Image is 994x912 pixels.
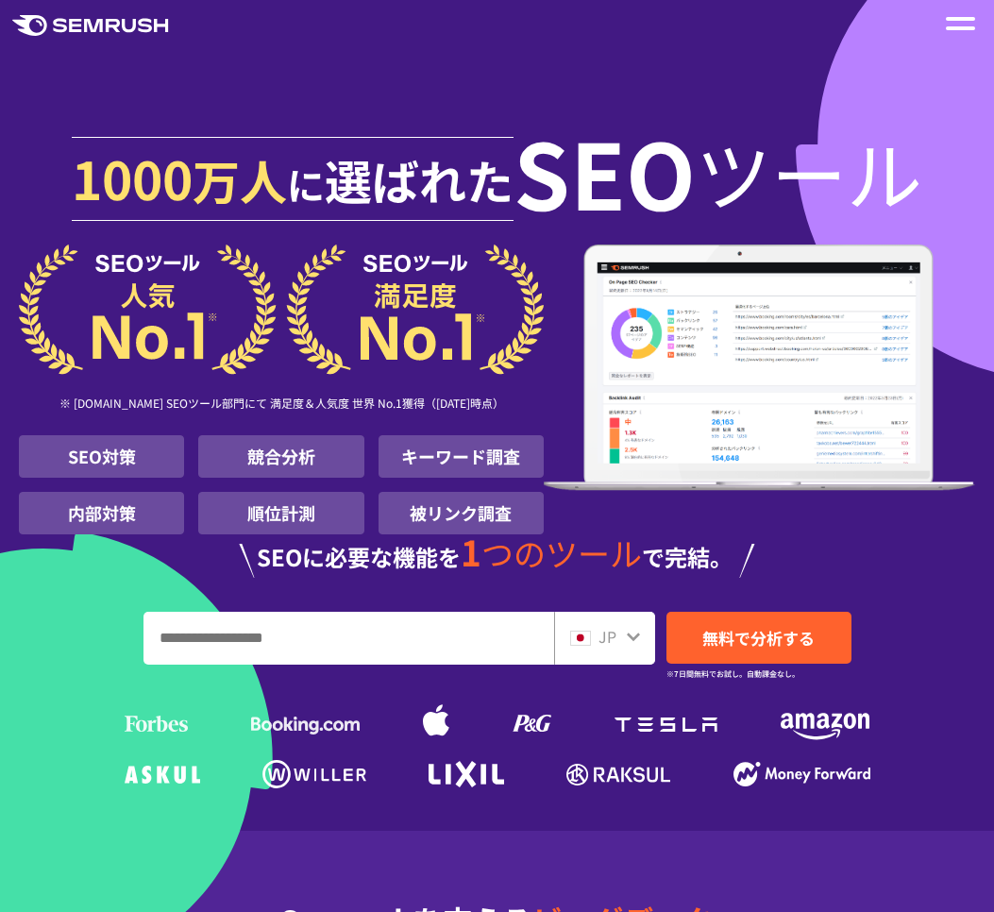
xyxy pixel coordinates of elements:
span: ツール [696,134,922,210]
li: SEO対策 [19,435,184,478]
li: 内部対策 [19,492,184,534]
li: キーワード調査 [379,435,544,478]
span: で完結。 [642,540,733,573]
span: 選ばれた [325,145,514,213]
li: 競合分析 [198,435,363,478]
li: 被リンク調査 [379,492,544,534]
span: 万人 [193,145,287,213]
a: 無料で分析する [666,612,851,664]
input: URL、キーワードを入力してください [144,613,553,664]
span: に [287,157,325,211]
span: 1 [461,526,481,577]
span: つのツール [481,530,642,576]
span: 1000 [72,140,193,215]
li: 順位計測 [198,492,363,534]
div: ※ [DOMAIN_NAME] SEOツール部門にて 満足度＆人気度 世界 No.1獲得（[DATE]時点） [19,375,544,435]
span: 無料で分析する [702,626,815,650]
small: ※7日間無料でお試し。自動課金なし。 [666,665,800,683]
div: SEOに必要な機能を [19,534,975,578]
span: JP [598,625,616,648]
span: SEO [514,134,696,210]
